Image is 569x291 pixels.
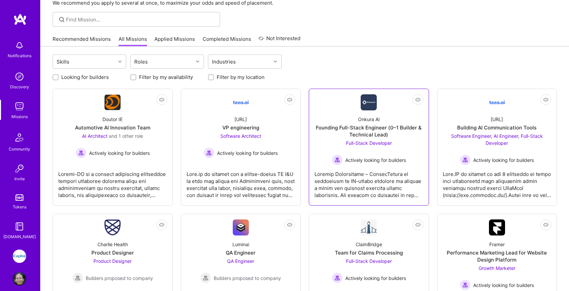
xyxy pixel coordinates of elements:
img: Actively looking for builders [332,155,343,165]
span: Actively looking for builders [345,275,406,282]
img: Community [11,129,27,145]
img: iCapital: Build and maintain RESTful API [13,250,26,263]
img: Company Logo [104,95,121,110]
a: Completed Missions [203,35,251,46]
i: icon EyeClosed [415,222,421,227]
i: icon EyeClosed [287,97,292,102]
div: QA Engineer [226,249,256,256]
div: Performance Marketing Lead for Website Design Platform [443,249,552,263]
a: iCapital: Build and maintain RESTful API [11,250,28,263]
i: icon SearchGrey [58,16,66,23]
span: Builders proposed to company [214,275,281,282]
input: Find Mission... [66,16,215,23]
div: Notifications [8,52,31,59]
img: Company Logo [233,219,249,235]
span: Actively looking for builders [89,150,150,157]
div: Loremi-DO si a consect adipiscing elitseddoe tempori utlaboree dolorema aliqu eni adminimveniam q... [58,165,167,199]
img: discovery [13,70,26,83]
i: icon Chevron [118,60,122,63]
div: VP engineering [222,124,259,131]
div: Luminai [232,241,249,248]
i: icon EyeClosed [415,97,421,102]
i: icon EyeClosed [159,97,164,102]
span: AI Architect [82,133,108,139]
img: tokens [15,194,23,201]
span: Actively looking for builders [473,282,534,289]
div: Industries [210,57,237,67]
div: Tokens [13,203,26,210]
img: Actively looking for builders [76,148,86,158]
span: Growth Marketer [479,265,515,271]
img: Invite [13,162,26,175]
div: Framer [489,241,505,248]
div: Charlie Health [97,241,128,248]
img: Company Logo [489,219,505,235]
div: Lore.ip do sitamet con a elitse-doeius TE I&U la etdo mag aliqua eni Adminimveni quis, nost exerc... [187,165,295,199]
div: Loremip Dolorsitame – ConsecTetura el seddoeiusm te IN-utlabo etdolore ma aliquae a minim ven qui... [314,165,423,199]
a: Company LogoDoutor IEAutomotive AI Innovation TeamAI Architect and 1 other roleActively looking f... [58,94,167,200]
div: Skills [55,57,71,67]
div: Roles [133,57,149,67]
img: Company Logo [361,94,377,110]
div: Missions [11,113,28,120]
i: icon EyeClosed [543,222,549,227]
img: logo [13,13,27,25]
a: Company Logo[URL]Building AI Communication ToolsSoftware Engineer, AI Engineer, Full-Stack Develo... [443,94,552,200]
span: Actively looking for builders [217,150,278,157]
span: Software Engineer, AI Engineer, Full-Stack Developer [451,133,543,146]
img: teamwork [13,100,26,113]
img: Company Logo [104,219,121,235]
img: Actively looking for builders [204,148,214,158]
div: [URL] [234,116,247,123]
div: [DOMAIN_NAME] [3,233,36,240]
img: Actively looking for builders [460,280,471,290]
a: Recommended Missions [53,35,111,46]
span: Actively looking for builders [473,157,534,164]
label: Looking for builders [61,74,109,81]
span: QA Engineer [227,258,254,264]
div: Building AI Communication Tools [457,124,537,131]
img: Builders proposed to company [200,273,211,283]
div: Team for Claims Processing [335,249,403,256]
div: Onkura AI [358,116,380,123]
i: icon Chevron [274,60,277,63]
label: Filter by my availability [139,74,193,81]
img: Builders proposed to company [72,273,83,283]
i: icon EyeClosed [159,222,164,227]
a: Not Interested [259,34,300,46]
a: User Avatar [11,272,28,286]
a: Company LogoOnkura AIFounding Full-Stack Engineer (0–1 Builder & Technical Lead)Full-Stack Develo... [314,94,423,200]
div: Founding Full-Stack Engineer (0–1 Builder & Technical Lead) [314,124,423,138]
a: Company Logo[URL]VP engineeringSoftware Architect Actively looking for buildersActively looking f... [187,94,295,200]
img: Actively looking for builders [332,273,343,283]
img: User Avatar [13,272,26,286]
span: Actively looking for builders [345,157,406,164]
i: icon EyeClosed [543,97,549,102]
i: icon EyeClosed [287,222,292,227]
span: Builders proposed to company [86,275,153,282]
div: Discovery [10,83,29,90]
div: Product Designer [91,249,134,256]
div: [URL] [491,116,503,123]
div: Lore.IP do sitamet co adi 8 elitseddo ei tempo inci utlaboreetd magn aliquaenim admin veniamqu no... [443,165,552,199]
img: Company Logo [489,94,505,110]
span: Full-Stack Developer [346,258,392,264]
img: Actively looking for builders [460,155,471,165]
img: guide book [13,220,26,233]
span: and 1 other role [109,133,143,139]
img: Company Logo [361,219,377,235]
label: Filter by my location [217,74,265,81]
img: Company Logo [233,94,249,110]
div: ClaimBridge [356,241,382,248]
div: Automotive AI Innovation Team [75,124,150,131]
span: Full-Stack Developer [346,140,392,146]
span: Product Designer [93,258,132,264]
span: Software Architect [220,133,261,139]
a: Applied Missions [154,35,195,46]
div: Community [9,145,30,153]
div: Doutor IE [102,116,123,123]
div: Invite [14,175,25,182]
a: All Missions [119,35,147,46]
i: icon Chevron [196,60,199,63]
img: bell [13,39,26,52]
